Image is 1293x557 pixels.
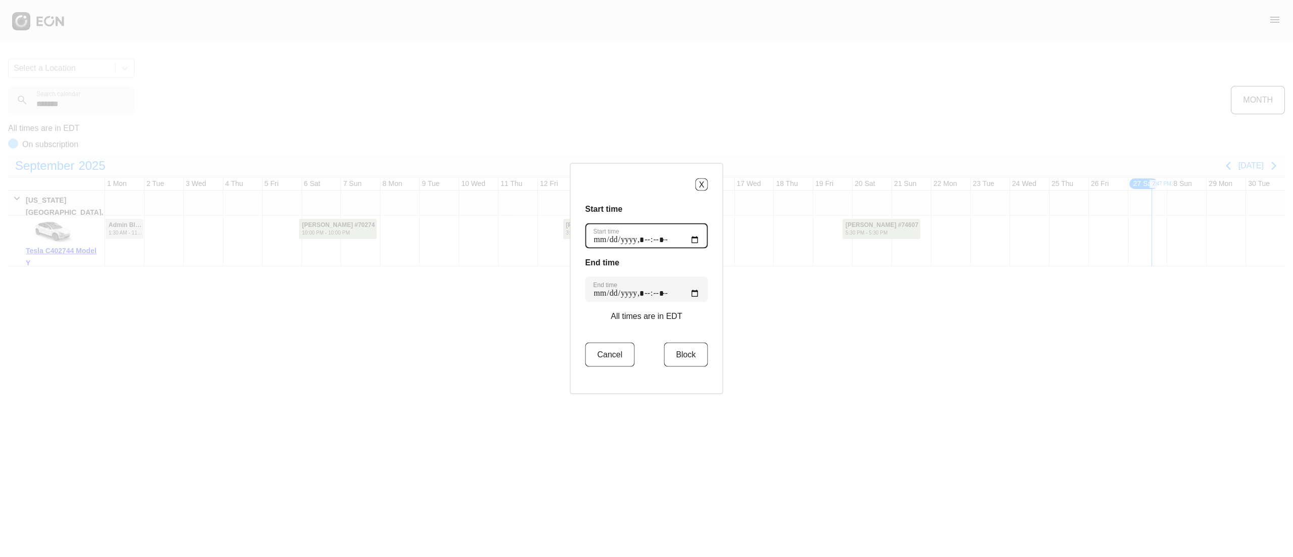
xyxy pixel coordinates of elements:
[664,343,708,367] button: Block
[585,203,708,215] h3: Start time
[593,227,619,236] label: Start time
[585,257,708,269] h3: End time
[593,281,617,289] label: End time
[585,343,635,367] button: Cancel
[611,310,682,322] p: All times are in EDT
[695,178,708,191] button: X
